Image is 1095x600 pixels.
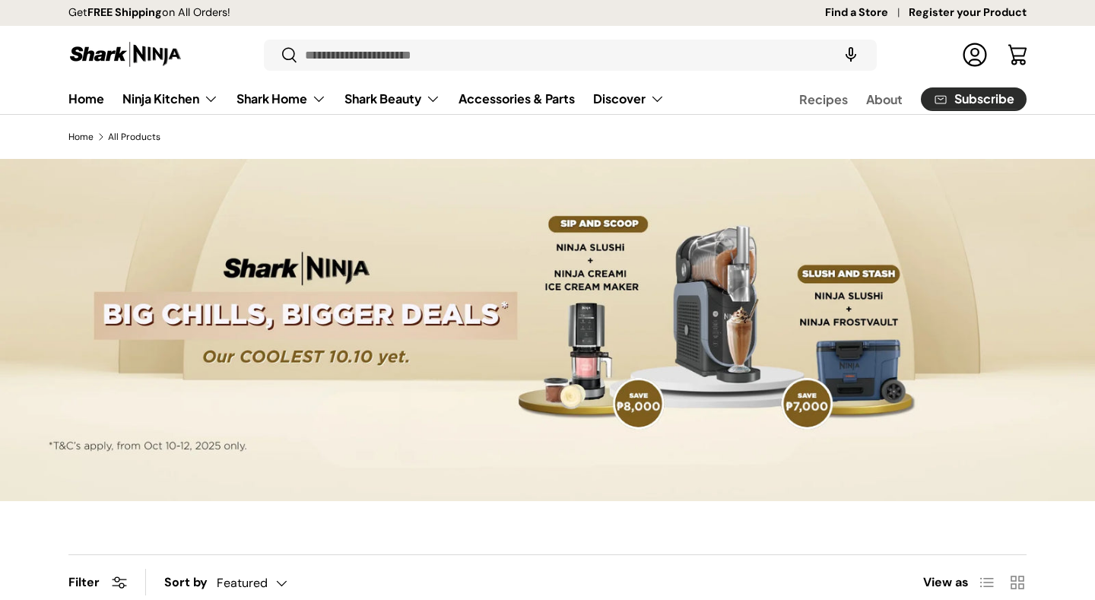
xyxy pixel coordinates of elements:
[593,84,665,114] a: Discover
[866,84,903,114] a: About
[763,84,1027,114] nav: Secondary
[799,84,848,114] a: Recipes
[164,573,217,592] label: Sort by
[68,40,182,69] img: Shark Ninja Philippines
[584,84,674,114] summary: Discover
[113,84,227,114] summary: Ninja Kitchen
[909,5,1027,21] a: Register your Product
[68,84,104,113] a: Home
[459,84,575,113] a: Accessories & Parts
[825,5,909,21] a: Find a Store
[217,570,318,596] button: Featured
[108,132,160,141] a: All Products
[827,38,875,71] speech-search-button: Search by voice
[344,84,440,114] a: Shark Beauty
[236,84,326,114] a: Shark Home
[68,130,1027,144] nav: Breadcrumbs
[68,574,100,590] span: Filter
[68,5,230,21] p: Get on All Orders!
[954,93,1014,105] span: Subscribe
[217,576,268,590] span: Featured
[87,5,162,19] strong: FREE Shipping
[68,84,665,114] nav: Primary
[335,84,449,114] summary: Shark Beauty
[68,574,127,590] button: Filter
[122,84,218,114] a: Ninja Kitchen
[921,87,1027,111] a: Subscribe
[923,573,969,592] span: View as
[68,132,94,141] a: Home
[227,84,335,114] summary: Shark Home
